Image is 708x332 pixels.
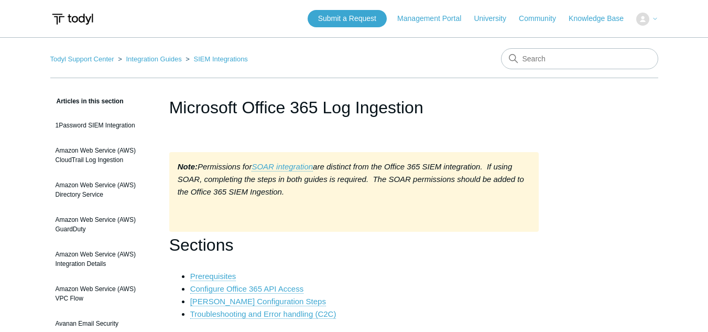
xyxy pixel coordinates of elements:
[50,244,154,274] a: Amazon Web Service (AWS) Integration Details
[569,13,634,24] a: Knowledge Base
[126,55,181,63] a: Integration Guides
[169,95,539,120] h1: Microsoft Office 365 Log Ingestion
[169,232,539,259] h1: Sections
[190,297,326,306] a: [PERSON_NAME] Configuration Steps
[190,284,304,294] a: Configure Office 365 API Access
[308,10,387,27] a: Submit a Request
[474,13,516,24] a: University
[50,115,154,135] a: 1Password SIEM Integration
[194,55,248,63] a: SIEM Integrations
[50,98,124,105] span: Articles in this section
[50,210,154,239] a: Amazon Web Service (AWS) GuardDuty
[116,55,183,63] li: Integration Guides
[252,162,313,172] a: SOAR integration
[178,162,252,171] em: Permissions for
[50,9,95,29] img: Todyl Support Center Help Center home page
[190,272,236,281] a: Prerequisites
[178,162,524,196] em: are distinct from the Office 365 SIEM integration. If using SOAR, completing the steps in both gu...
[50,175,154,205] a: Amazon Web Service (AWS) Directory Service
[178,162,198,171] strong: Note:
[50,55,116,63] li: Todyl Support Center
[183,55,248,63] li: SIEM Integrations
[50,55,114,63] a: Todyl Support Center
[50,279,154,308] a: Amazon Web Service (AWS) VPC Flow
[50,141,154,170] a: Amazon Web Service (AWS) CloudTrail Log Ingestion
[519,13,567,24] a: Community
[190,309,336,319] a: Troubleshooting and Error handling (C2C)
[397,13,472,24] a: Management Portal
[501,48,658,69] input: Search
